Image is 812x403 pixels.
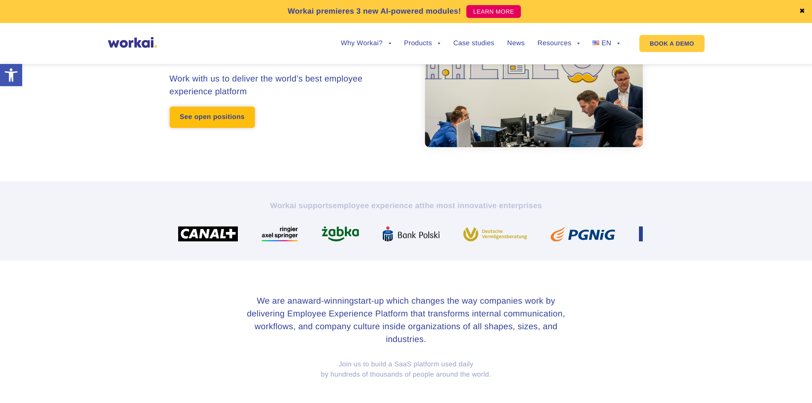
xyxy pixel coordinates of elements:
[288,6,461,17] p: Workai premieres 3 new AI-powered modules!
[639,35,704,52] a: BOOK A DEMO
[341,40,391,47] a: Why Workai?
[170,360,643,380] p: Join us to build a SaaS platform used daily by hundreds of thousands of people around the world.
[601,40,611,47] span: EN
[170,72,406,98] h3: Work with us to deliver the world’s best employee experience platform
[453,40,494,47] a: Case studies
[404,40,441,47] a: Products
[537,40,580,47] a: Resources
[170,107,255,128] a: See open positions
[466,5,521,18] a: LEARN MORE
[799,8,805,15] a: ✖
[332,201,422,210] i: employee experience at
[507,40,525,47] a: News
[297,296,354,306] i: award-winning
[246,295,566,346] h3: We are an start-up which changes the way companies work by delivering Employee Experience Platfor...
[170,200,643,211] h2: Workai supports the most innovative enterprises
